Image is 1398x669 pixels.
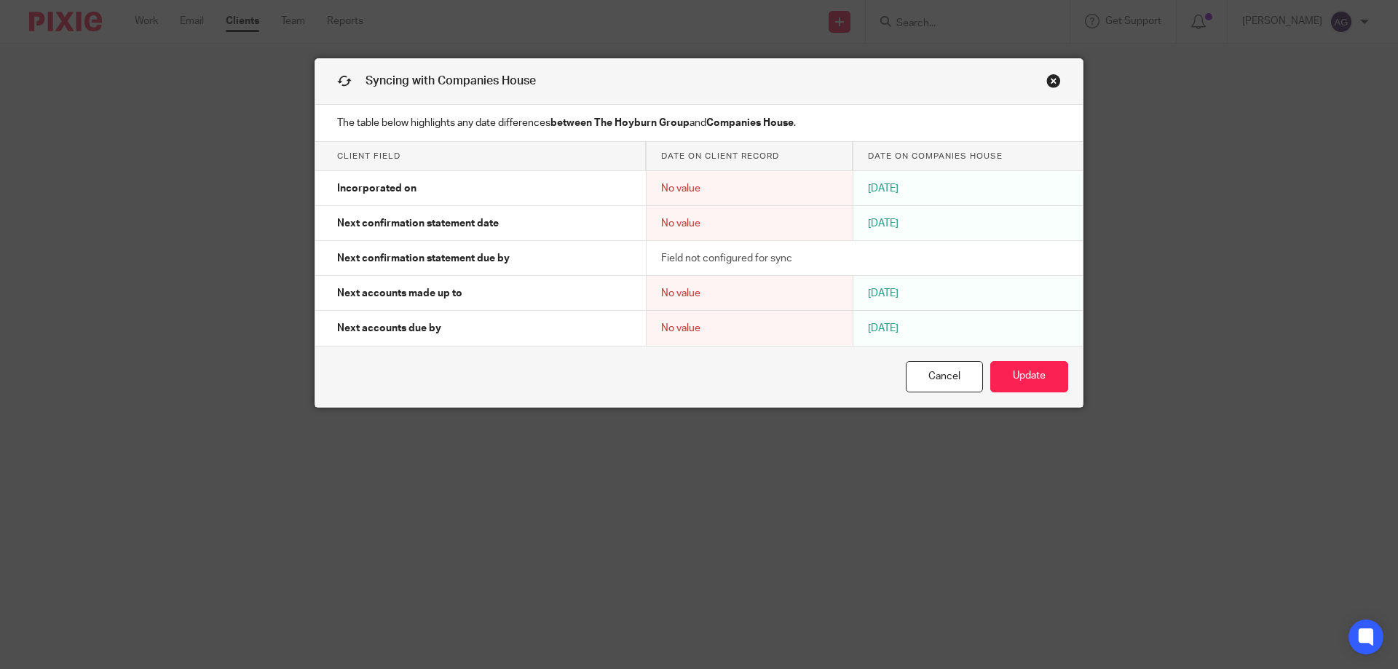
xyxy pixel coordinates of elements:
td: Incorporated on [315,171,647,206]
strong: Companies House [706,118,794,128]
button: Update [990,361,1068,392]
th: Date on Companies House [853,142,1083,171]
th: Client field [315,142,647,171]
td: No value [647,276,853,311]
td: [DATE] [853,311,1083,346]
td: Next confirmation statement due by [315,241,647,276]
td: Next confirmation statement date [315,206,647,241]
td: [DATE] [853,206,1083,241]
td: Next accounts due by [315,311,647,346]
td: No value [647,171,853,206]
a: Close this dialog window [1046,74,1061,93]
td: No value [647,206,853,241]
th: Date on client record [647,142,853,171]
span: Syncing with Companies House [366,75,536,87]
a: Cancel [906,361,983,392]
td: [DATE] [853,276,1083,311]
td: Field not configured for sync [647,241,1083,276]
td: Next accounts made up to [315,276,647,311]
strong: between The Hoyburn Group [550,118,690,128]
td: No value [647,311,853,346]
p: The table below highlights any date differences and . [315,105,1083,142]
td: [DATE] [853,171,1083,206]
